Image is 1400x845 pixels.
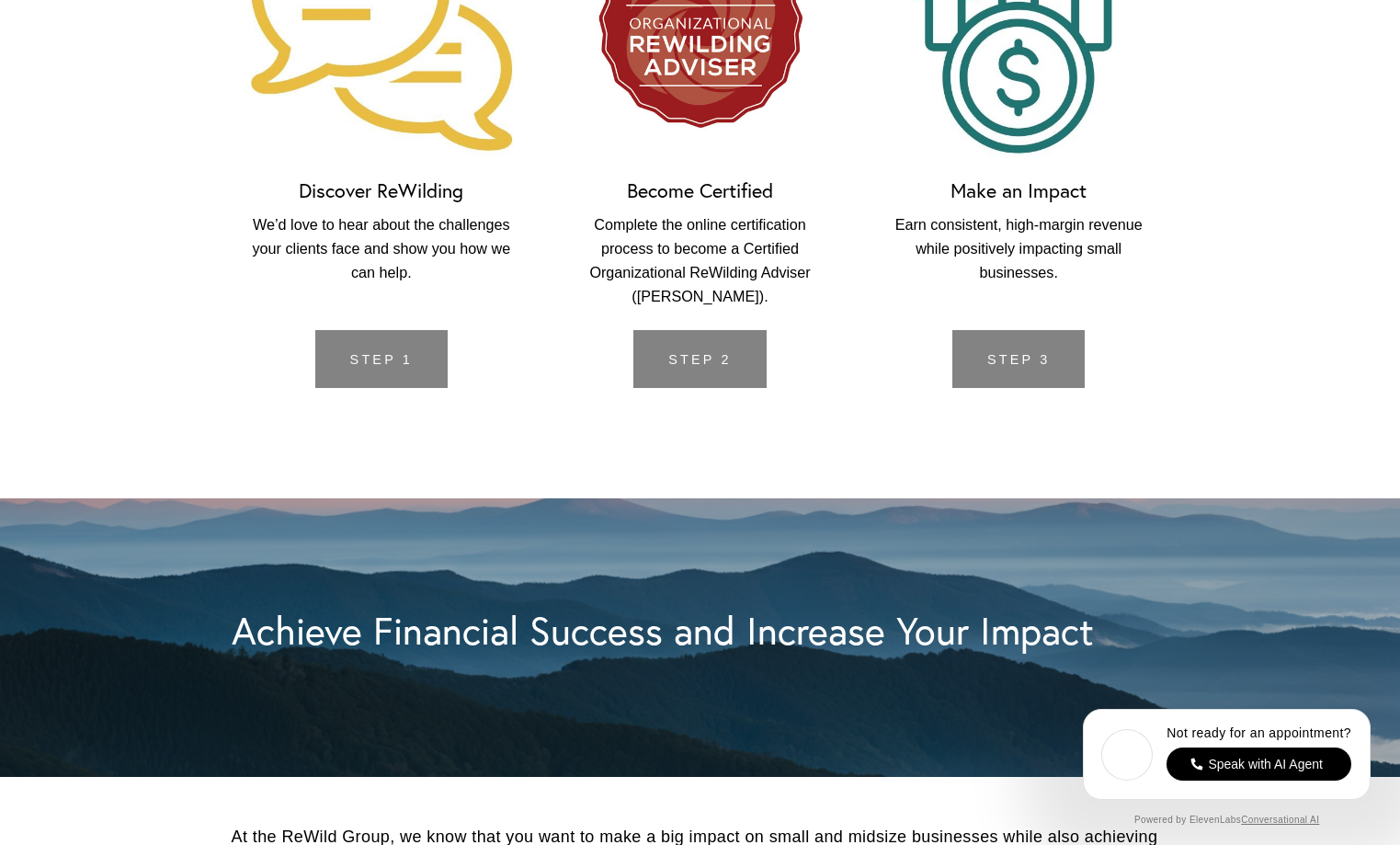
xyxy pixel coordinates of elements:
[952,330,1085,388] a: Step 3
[568,213,832,309] p: Complete the online certification process to become a Certified Organizational ReWilding Adviser ...
[633,330,766,388] a: Step 2
[886,213,1150,285] p: Earn consistent, high-margin revenue while positively impacting small businesses.
[232,612,1094,651] h2: Achieve Financial Success and Increase Your Impact
[886,179,1150,203] h2: Make an Impact
[249,179,513,203] h2: Discover ReWilding
[568,179,832,203] h2: Become Certified
[249,213,513,285] p: We’d love to hear about the challenges your clients face and show you how we can help.
[315,330,448,388] a: Step 1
